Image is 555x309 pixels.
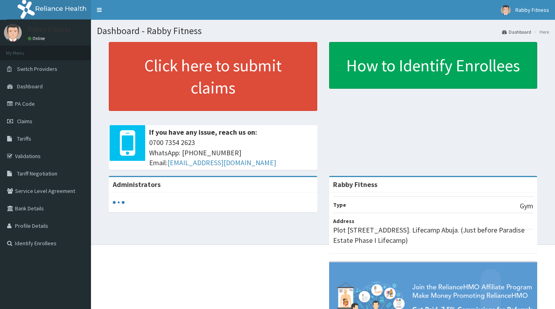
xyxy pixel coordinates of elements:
b: Address [333,217,354,225]
span: Claims [17,118,32,125]
span: Tariffs [17,135,31,142]
h1: Dashboard - Rabby Fitness [97,26,549,36]
a: How to Identify Enrollees [329,42,538,89]
li: Here [532,29,549,35]
span: Tariff Negotiation [17,170,57,177]
p: Gym [520,201,533,211]
a: Click here to submit claims [109,42,317,111]
span: Rabby Fitness [515,6,549,13]
span: Switch Providers [17,65,57,72]
p: Rabby Fitness [28,26,71,33]
span: 0700 7354 2623 WhatsApp: [PHONE_NUMBER] Email: [149,137,313,168]
img: User Image [501,5,511,15]
svg: audio-loading [113,196,125,208]
b: Administrators [113,180,161,189]
b: If you have any issue, reach us on: [149,128,257,137]
a: [EMAIL_ADDRESS][DOMAIN_NAME] [167,158,276,167]
a: Online [28,36,47,41]
strong: Rabby Fitness [333,180,377,189]
b: Type [333,201,346,208]
span: Dashboard [17,83,43,90]
img: User Image [4,24,22,42]
a: Dashboard [502,29,531,35]
p: Plot [STREET_ADDRESS]. Lifecamp Abuja. (Just before Paradise Estate Phase I Lifecamp) [333,225,534,245]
